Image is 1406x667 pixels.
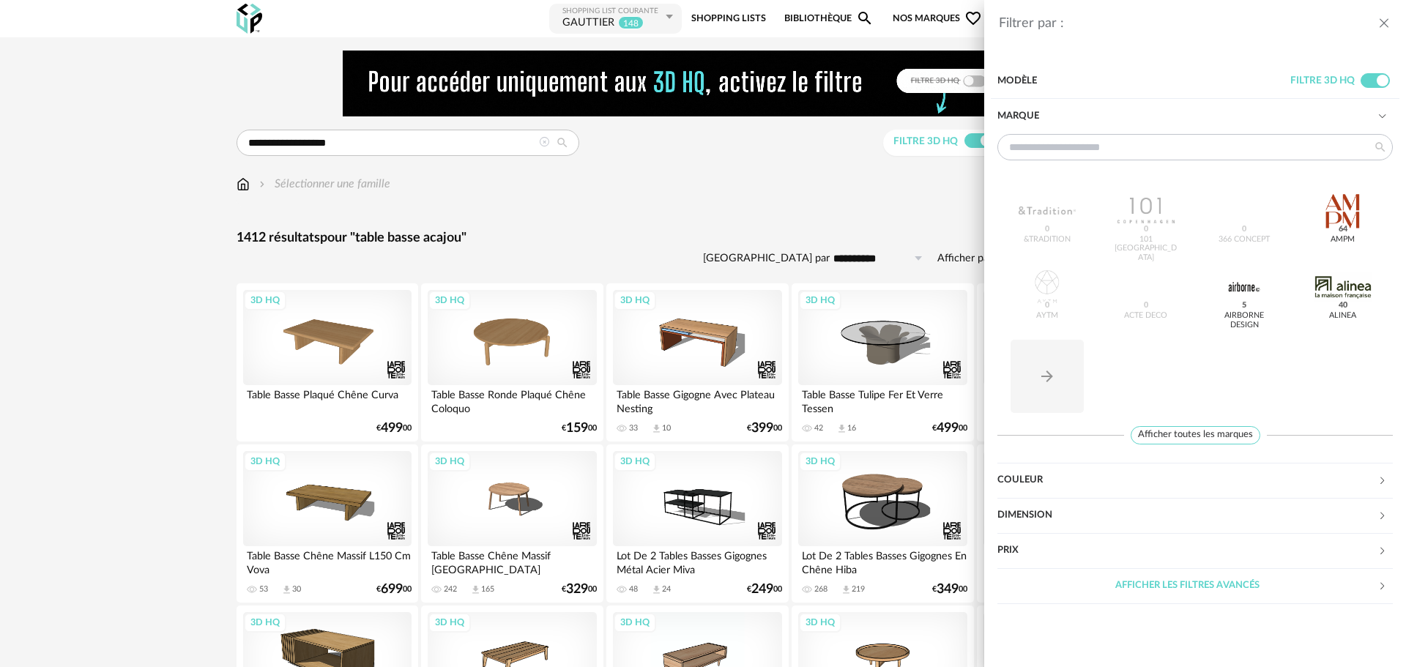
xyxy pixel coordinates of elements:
div: Dimension [997,499,1393,534]
div: Afficher les filtres avancés [997,569,1393,604]
span: Arrow Right icon [1038,371,1056,381]
span: 64 [1336,223,1350,235]
button: close drawer [1377,15,1391,34]
div: Airborne Design [1213,311,1276,330]
div: AMPM [1331,235,1355,245]
div: Marque [997,134,1393,463]
span: Afficher toutes les marques [1131,426,1260,444]
span: 5 [1240,300,1249,312]
div: Dimension [997,498,1377,533]
span: Filtre 3D HQ [1290,75,1355,86]
div: Couleur [997,463,1377,498]
div: Afficher les filtres avancés [997,568,1377,603]
div: Marque [997,99,1377,134]
div: Prix [997,533,1377,568]
div: Modèle [997,64,1290,99]
button: Arrow Right icon [1011,340,1084,413]
div: Marque [997,99,1393,134]
div: Couleur [997,463,1393,499]
div: Prix [997,534,1393,569]
span: 40 [1336,300,1350,312]
div: Filtrer par : [999,15,1377,32]
div: Alinea [1329,311,1356,321]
